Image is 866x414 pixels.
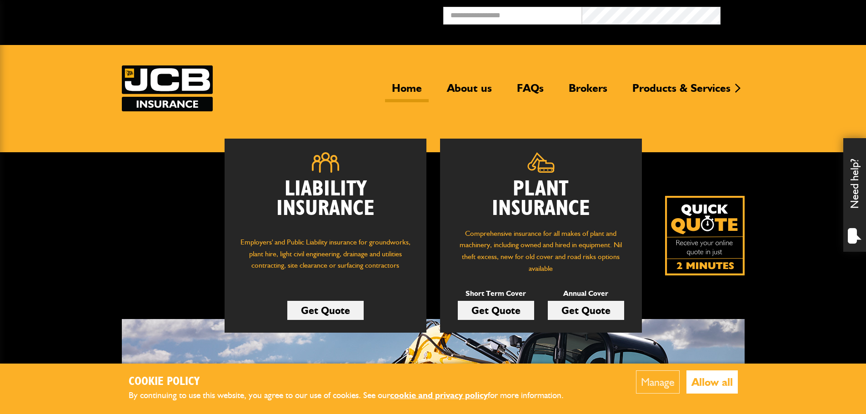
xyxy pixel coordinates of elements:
div: Need help? [843,138,866,252]
img: JCB Insurance Services logo [122,65,213,111]
a: Home [385,81,429,102]
a: Products & Services [626,81,737,102]
a: About us [440,81,499,102]
button: Allow all [686,370,738,394]
a: Get Quote [548,301,624,320]
a: JCB Insurance Services [122,65,213,111]
p: By continuing to use this website, you agree to our use of cookies. See our for more information. [129,389,579,403]
a: Brokers [562,81,614,102]
h2: Cookie Policy [129,375,579,389]
p: Short Term Cover [458,288,534,299]
p: Annual Cover [548,288,624,299]
img: Quick Quote [665,196,745,275]
p: Employers' and Public Liability insurance for groundworks, plant hire, light civil engineering, d... [238,236,413,280]
p: Comprehensive insurance for all makes of plant and machinery, including owned and hired in equipm... [454,228,628,274]
button: Broker Login [721,7,859,21]
a: Get your insurance quote isn just 2-minutes [665,196,745,275]
a: Get Quote [458,301,534,320]
h2: Liability Insurance [238,180,413,228]
a: FAQs [510,81,551,102]
h2: Plant Insurance [454,180,628,219]
a: Get Quote [287,301,364,320]
button: Manage [636,370,680,394]
a: cookie and privacy policy [390,390,488,400]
